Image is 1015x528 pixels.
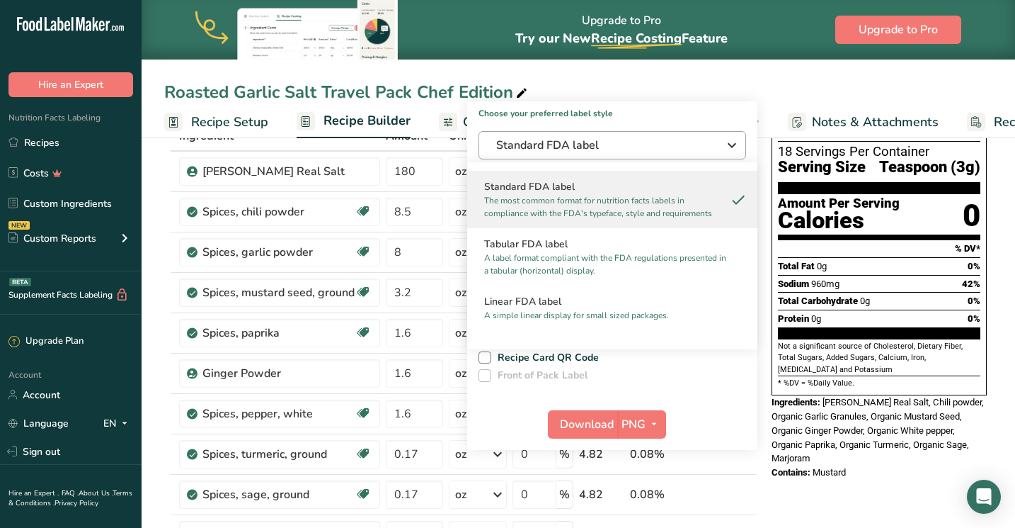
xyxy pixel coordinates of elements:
span: Recipe Costing [591,30,682,47]
a: Notes & Attachments [788,106,939,138]
h1: Nutrition Facts [778,77,980,142]
div: [PERSON_NAME] Real Salt [202,163,372,180]
div: oz [455,244,466,261]
section: * %DV = %Daily Value. [778,376,980,389]
span: Standard FDA label [496,137,709,154]
h1: Choose your preferred label style [467,101,757,120]
div: oz [455,446,466,463]
p: The most common format for nutrition facts labels in compliance with the FDA's typeface, style an... [484,194,728,220]
span: Customize Label [463,113,561,132]
h2: Tabular FDA label [484,237,740,252]
a: FAQ . [62,488,79,498]
div: Open Intercom Messenger [967,480,1001,514]
div: Upgrade Plan [8,335,84,349]
span: [PERSON_NAME] Real Salt, Chili powder, Organic Garlic Granules, Organic Mustard Seed, Organic Gin... [772,397,984,464]
span: Try our New Feature [515,30,728,47]
span: Total Carbohydrate [778,296,858,306]
div: 18 Servings Per Container [778,145,980,159]
div: oz [455,163,466,180]
span: 42% [962,279,980,289]
span: 0% [968,313,980,324]
a: Terms & Conditions . [8,488,132,508]
span: 0g [860,296,870,306]
h2: Standard FDA label [484,179,740,194]
button: Upgrade to Pro [835,16,961,44]
span: Recipe Setup [191,113,268,132]
span: PNG [621,416,646,433]
p: A label format compliant with the FDA regulations presented in a tabular (horizontal) display. [484,252,728,277]
span: 0% [968,261,980,271]
span: Sodium [778,279,809,289]
a: About Us . [79,488,113,498]
button: Standard FDA label [478,131,746,159]
span: Recipe Card QR Code [491,352,600,364]
div: Custom Reports [8,231,96,246]
div: oz [455,486,466,503]
span: Contains: [772,467,810,478]
div: oz [455,325,466,342]
button: PNG [617,410,666,439]
span: Notes & Attachments [812,113,939,132]
div: NEW [8,221,30,230]
button: Hire an Expert [8,72,133,97]
div: Spices, pepper, white [202,405,355,422]
div: Roasted Garlic Salt Travel Pack Chef Edition [164,79,530,105]
span: Serving Size [778,159,866,176]
div: Calories [778,210,900,231]
div: 0.08% [630,446,690,463]
span: 0g [811,313,821,324]
div: Spices, turmeric, ground [202,446,355,463]
a: Privacy Policy [55,498,98,508]
span: Recipe Builder [323,111,411,130]
section: Not a significant source of Cholesterol, Dietary Fiber, Total Sugars, Added Sugars, Calcium, Iron... [778,341,980,376]
a: Recipe Builder [297,105,411,139]
div: oz [455,365,466,382]
div: Spices, chili powder [202,203,355,220]
span: 0g [817,261,827,271]
p: A simple linear display for small sized packages. [484,309,728,322]
span: 0% [968,296,980,306]
div: Spices, sage, ground [202,486,355,503]
a: Customize Label [439,106,561,138]
a: Nutrition Breakdown [589,106,759,138]
a: Recipe Setup [164,106,268,138]
span: 960mg [811,279,839,289]
div: oz [455,405,466,422]
div: Amount Per Serving [778,197,900,210]
span: Upgrade to Pro [859,21,938,38]
div: 4.82 [579,446,624,463]
span: Protein [778,313,809,324]
span: Download [560,416,614,433]
span: Total Fat [778,261,815,271]
div: oz [455,203,466,220]
div: Spices, paprika [202,325,355,342]
span: Front of Pack Label [491,369,588,382]
h2: Simplified FDA label [484,339,740,354]
section: % DV* [778,240,980,257]
div: Upgrade to Pro [515,1,728,60]
button: Download [548,410,617,439]
div: Spices, mustard seed, ground [202,284,355,301]
div: EN [103,415,133,432]
span: Ingredients: [772,397,820,408]
a: Hire an Expert . [8,488,59,498]
span: Mustard [813,467,846,478]
div: 4.82 [579,486,624,503]
div: Spices, garlic powder [202,244,355,261]
div: 0 [963,197,980,235]
div: 0.08% [630,486,690,503]
span: Teaspoon (3g) [879,159,980,176]
div: BETA [9,278,31,286]
h2: Linear FDA label [484,294,740,309]
div: Ginger Powder [202,365,372,382]
div: oz [455,284,466,301]
a: Language [8,411,69,436]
